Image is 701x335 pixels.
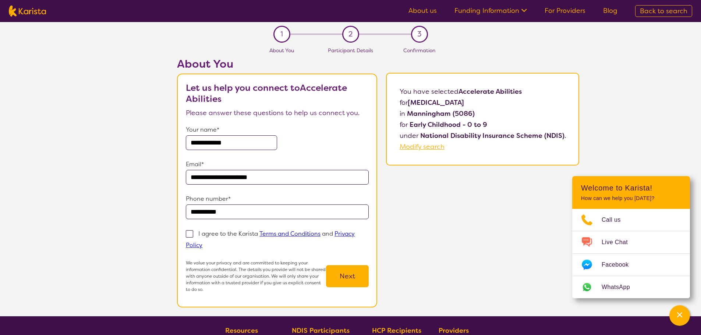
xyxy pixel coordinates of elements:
[408,6,437,15] a: About us
[9,6,46,17] img: Karista logo
[417,29,421,40] span: 3
[581,183,681,192] h2: Welcome to Karista!
[400,97,566,108] p: for
[420,131,564,140] b: National Disability Insurance Scheme (NDIS)
[326,265,369,287] button: Next
[186,230,355,249] p: I agree to the Karista and
[572,276,690,298] a: Web link opens in a new tab.
[186,230,355,249] a: Privacy Policy
[186,82,347,105] b: Let us help you connect to Accelerate Abilities
[177,57,377,71] h2: About You
[328,47,373,54] span: Participant Details
[410,120,487,129] b: Early Childhood - 0 to 9
[400,108,566,119] p: in
[407,109,475,118] b: Manningham (5086)
[454,6,527,15] a: Funding Information
[186,260,326,293] p: We value your privacy and are committed to keeping your information confidential. The details you...
[292,326,350,335] b: NDIS Participants
[545,6,585,15] a: For Providers
[403,47,435,54] span: Confirmation
[186,124,369,135] p: Your name*
[280,29,283,40] span: 1
[259,230,321,238] a: Terms and Conditions
[439,326,469,335] b: Providers
[669,305,690,326] button: Channel Menu
[400,86,566,152] p: You have selected
[581,195,681,202] p: How can we help you [DATE]?
[400,142,445,151] a: Modify search
[400,130,566,141] p: under .
[602,214,630,225] span: Call us
[572,209,690,298] ul: Choose channel
[640,7,687,15] span: Back to search
[572,176,690,298] div: Channel Menu
[348,29,353,40] span: 2
[459,87,522,96] b: Accelerate Abilities
[635,5,692,17] a: Back to search
[602,259,637,270] span: Facebook
[602,282,639,293] span: WhatsApp
[400,119,566,130] p: for
[269,47,294,54] span: About You
[186,193,369,204] p: Phone number*
[602,237,637,248] span: Live Chat
[225,326,258,335] b: Resources
[372,326,421,335] b: HCP Recipients
[186,107,369,118] p: Please answer these questions to help us connect you.
[186,159,369,170] p: Email*
[408,98,464,107] b: [MEDICAL_DATA]
[603,6,617,15] a: Blog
